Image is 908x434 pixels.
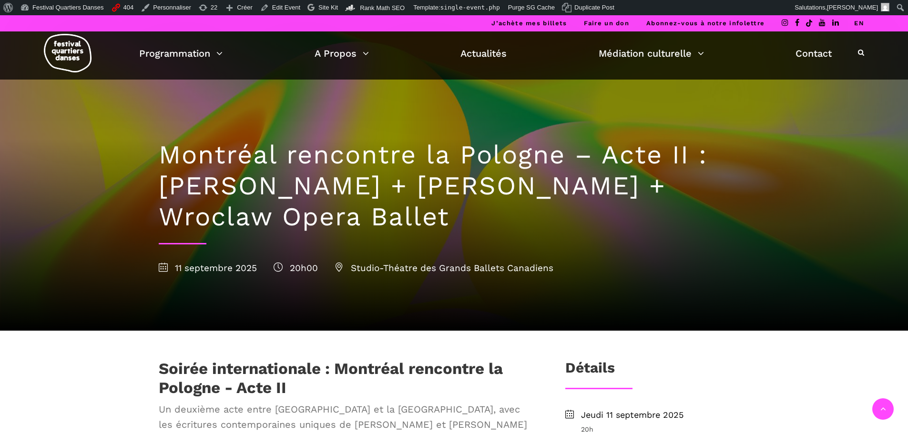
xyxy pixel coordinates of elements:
span: single-event.php [440,4,500,11]
img: logo-fqd-med [44,34,92,72]
h3: Détails [565,359,615,383]
h1: Soirée internationale : Montréal rencontre la Pologne - Acte II [159,359,534,397]
span: [PERSON_NAME] [827,4,878,11]
a: EN [854,20,864,27]
span: Studio-Théatre des Grands Ballets Canadiens [335,262,553,273]
span: 20h00 [274,262,318,273]
span: 11 septembre 2025 [159,262,257,273]
a: A Propos [315,45,369,61]
span: Site Kit [318,4,338,11]
a: Programmation [139,45,223,61]
a: Contact [796,45,832,61]
span: Jeudi 11 septembre 2025 [581,408,750,422]
a: Faire un don [584,20,629,27]
a: Abonnez-vous à notre infolettre [646,20,765,27]
a: Actualités [460,45,507,61]
h1: Montréal rencontre la Pologne – Acte II : [PERSON_NAME] + [PERSON_NAME] + Wroclaw Opera Ballet [159,140,750,232]
a: J’achète mes billets [491,20,567,27]
span: Rank Math SEO [360,4,405,11]
a: Médiation culturelle [599,45,704,61]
